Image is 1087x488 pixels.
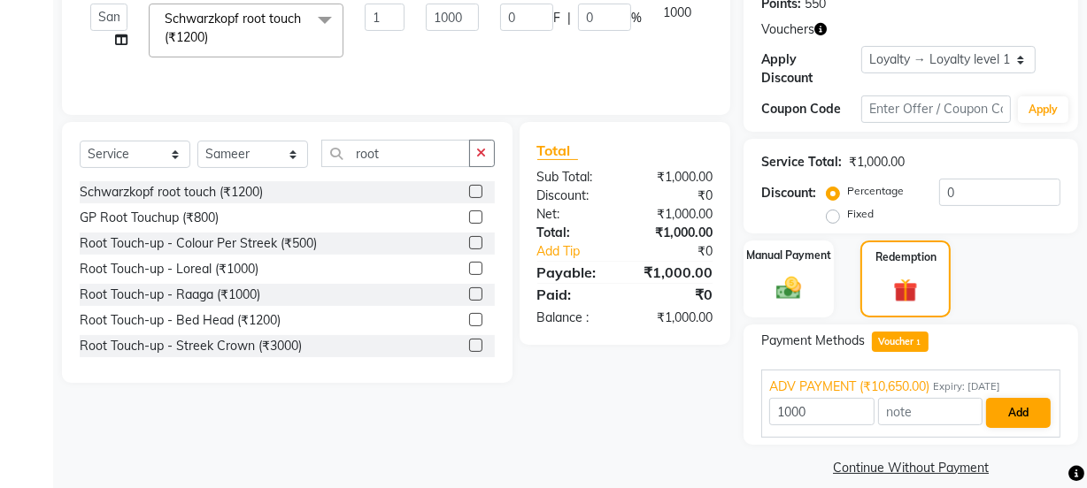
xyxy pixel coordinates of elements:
div: ₹1,000.00 [625,224,726,242]
span: 1000 [663,4,691,20]
div: Schwarzkopf root touch (₹1200) [80,183,263,202]
div: Root Touch-up - Colour Per Streek (₹500) [80,234,317,253]
label: Manual Payment [746,248,831,263]
div: Sub Total: [524,168,625,187]
div: ₹1,000.00 [625,309,726,327]
div: Coupon Code [761,100,861,118]
input: note [878,398,983,425]
div: Root Touch-up - Streek Crown (₹3000) [80,337,302,355]
label: Percentage [847,183,904,199]
span: Total [537,141,578,160]
button: Add [986,398,1051,428]
div: Paid: [524,284,625,305]
label: Redemption [875,249,937,265]
div: GP Root Touchup (₹800) [80,209,219,227]
div: ₹1,000.00 [849,153,905,172]
div: Root Touch-up - Loreal (₹1000) [80,260,258,278]
div: ₹0 [642,242,726,261]
span: Voucher [872,332,929,352]
div: Discount: [524,187,625,205]
span: F [553,9,560,27]
div: ₹1,000.00 [625,205,726,224]
input: Amount [769,398,874,425]
img: _gift.svg [886,276,924,305]
div: Root Touch-up - Bed Head (₹1200) [80,311,281,330]
span: % [631,9,642,27]
span: Vouchers [761,20,814,39]
label: Fixed [847,206,874,222]
div: Discount: [761,184,816,202]
span: Schwarzkopf root touch (₹1200) [165,11,301,45]
button: Apply [1018,96,1068,123]
a: Continue Without Payment [747,459,1075,477]
span: Expiry: [DATE] [933,379,1000,394]
div: ₹0 [625,187,726,205]
input: Search or Scan [321,140,470,167]
div: Service Total: [761,153,842,172]
div: ₹1,000.00 [625,262,726,283]
span: ADV PAYMENT (₹10,650.00) [769,377,929,396]
span: Payment Methods [761,332,865,350]
input: Enter Offer / Coupon Code [861,95,1011,123]
div: ₹1,000.00 [625,168,726,187]
span: | [567,9,571,27]
div: Total: [524,224,625,242]
img: _cash.svg [768,274,809,303]
div: Root Touch-up - Raaga (₹1000) [80,286,260,304]
div: Apply Discount [761,50,861,88]
a: x [208,29,216,45]
div: Net: [524,205,625,224]
a: Add Tip [524,242,642,261]
div: ₹0 [625,284,726,305]
div: Payable: [524,262,625,283]
div: Balance : [524,309,625,327]
span: 1 [914,338,923,348]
